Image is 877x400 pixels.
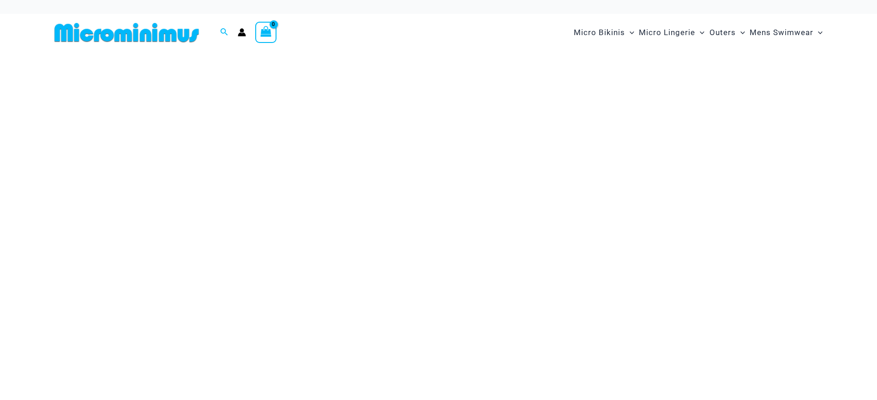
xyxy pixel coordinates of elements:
span: Menu Toggle [695,21,704,44]
span: Outers [709,21,736,44]
a: Mens SwimwearMenu ToggleMenu Toggle [747,18,825,47]
a: Account icon link [238,28,246,36]
span: Micro Lingerie [639,21,695,44]
a: Micro BikinisMenu ToggleMenu Toggle [571,18,637,47]
a: Search icon link [220,27,228,38]
span: Menu Toggle [813,21,823,44]
a: OutersMenu ToggleMenu Toggle [707,18,747,47]
a: View Shopping Cart, empty [255,22,276,43]
img: MM SHOP LOGO FLAT [51,22,203,43]
span: Mens Swimwear [750,21,813,44]
a: Micro LingerieMenu ToggleMenu Toggle [637,18,707,47]
span: Menu Toggle [736,21,745,44]
span: Menu Toggle [625,21,634,44]
nav: Site Navigation [570,17,826,48]
span: Micro Bikinis [574,21,625,44]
